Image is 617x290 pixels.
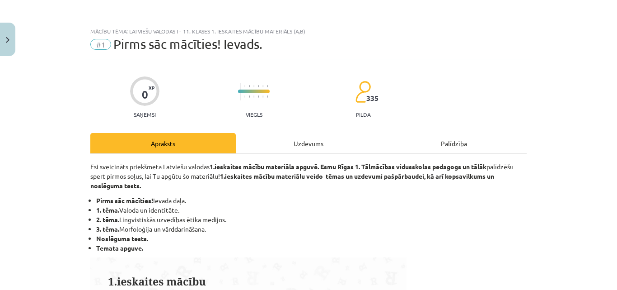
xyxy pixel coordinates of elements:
[258,85,259,87] img: icon-short-line-57e1e144782c952c97e751825c79c345078a6d821885a25fce030b3d8c18986b.svg
[244,95,245,98] img: icon-short-line-57e1e144782c952c97e751825c79c345078a6d821885a25fce030b3d8c18986b.svg
[90,172,494,190] b: 1.ieskaites mācību materiālu veido tēmas un uzdevumi pašpārbaudei, kā arī kopsavilkums un noslēgu...
[6,37,9,43] img: icon-close-lesson-0947bae3869378f0d4975bcd49f059093ad1ed9edebbc8119c70593378902aed.svg
[244,85,245,87] img: icon-short-line-57e1e144782c952c97e751825c79c345078a6d821885a25fce030b3d8c18986b.svg
[249,85,250,87] img: icon-short-line-57e1e144782c952c97e751825c79c345078a6d821885a25fce030b3d8c18986b.svg
[236,133,381,153] div: Uzdevums
[240,83,241,100] img: icon-long-line-d9ea69661e0d244f92f715978eff75569469978d946b2353a9bb055b3ed8787d.svg
[90,39,111,50] span: #1
[90,133,236,153] div: Apraksts
[267,95,268,98] img: icon-short-line-57e1e144782c952c97e751825c79c345078a6d821885a25fce030b3d8c18986b.svg
[96,224,527,234] li: Morfoloģija un vārddarināšana.
[113,37,262,52] span: Pirms sāc mācīties! Ievads.
[149,85,154,90] span: XP
[96,196,527,205] li: Ievada daļa.
[130,111,159,118] p: Saņemsi
[96,225,119,233] strong: 3. tēma.
[210,162,486,171] b: 1.ieskaites mācību materiāla apguvē. Esmu Rīgas 1. Tālmācības vidusskolas pedagogs un tālāk
[249,95,250,98] img: icon-short-line-57e1e144782c952c97e751825c79c345078a6d821885a25fce030b3d8c18986b.svg
[96,206,119,214] strong: 1. tēma.
[96,196,153,204] strong: Pirms sāc mācīties!
[96,215,527,224] li: Lingvistiskās uzvedības ētika medijos.
[96,205,527,215] li: Valoda un identitāte.
[90,28,527,34] div: Mācību tēma: Latviešu valodas i - 11. klases 1. ieskaites mācību materiāls (a,b)
[366,94,379,102] span: 335
[96,234,148,242] strong: Noslēguma tests.
[90,162,527,190] p: Esi sveicināts priekšmeta Latviešu valodas palīdzēšu spert pirmos soļus, lai Tu apgūtu šo materiālu!
[96,215,119,223] strong: 2. tēma.
[381,133,527,153] div: Palīdzība
[355,81,371,103] img: students-c634bb4e5e11cddfef0936a35e636f08e4e9abd3cc4e673bd6f9a4125e45ecb1.svg
[258,95,259,98] img: icon-short-line-57e1e144782c952c97e751825c79c345078a6d821885a25fce030b3d8c18986b.svg
[246,111,262,118] p: Viegls
[267,85,268,87] img: icon-short-line-57e1e144782c952c97e751825c79c345078a6d821885a25fce030b3d8c18986b.svg
[356,111,370,118] p: pilda
[142,88,148,101] div: 0
[96,244,143,252] strong: Temata apguve.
